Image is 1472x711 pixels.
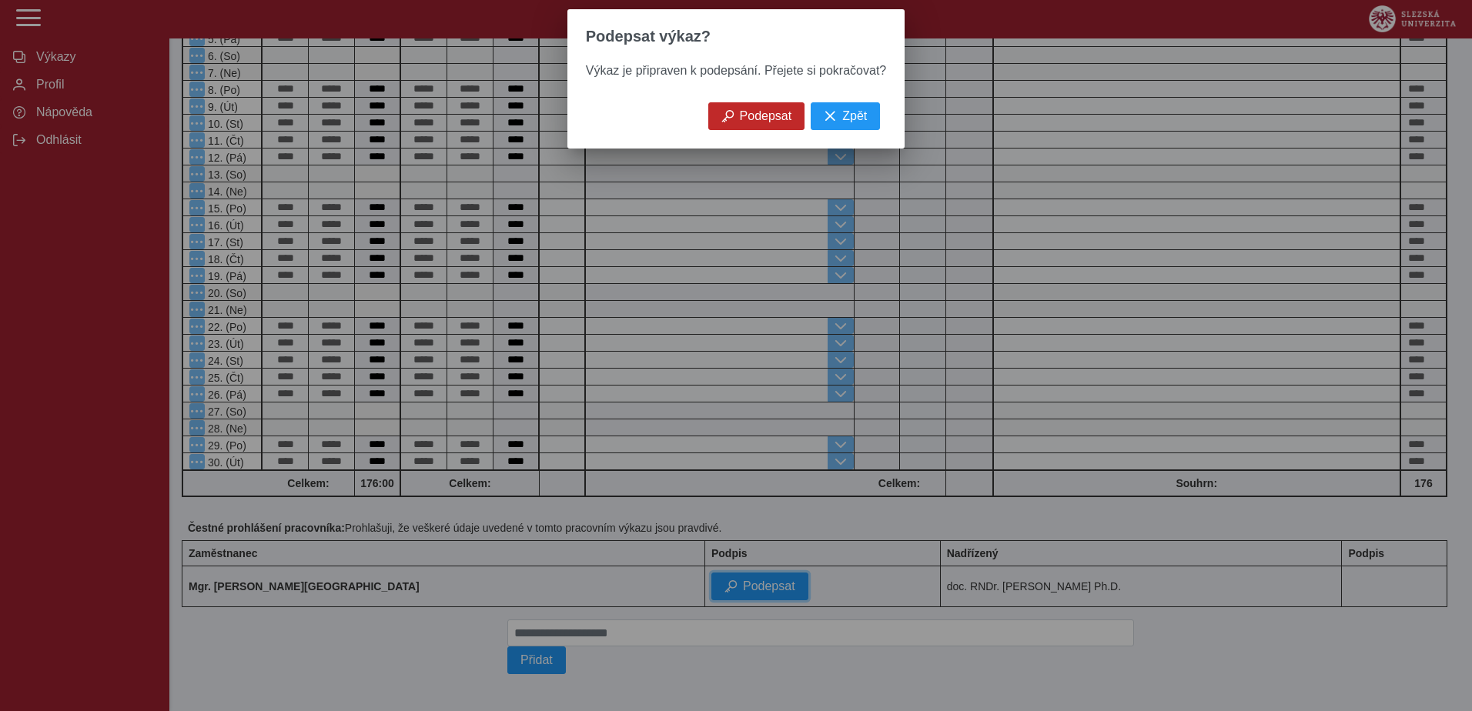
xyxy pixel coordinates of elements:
button: Podepsat [708,102,805,130]
span: Podepsat [740,109,792,123]
button: Zpět [811,102,880,130]
span: Zpět [842,109,867,123]
span: Výkaz je připraven k podepsání. Přejete si pokračovat? [586,64,886,77]
span: Podepsat výkaz? [586,28,711,45]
